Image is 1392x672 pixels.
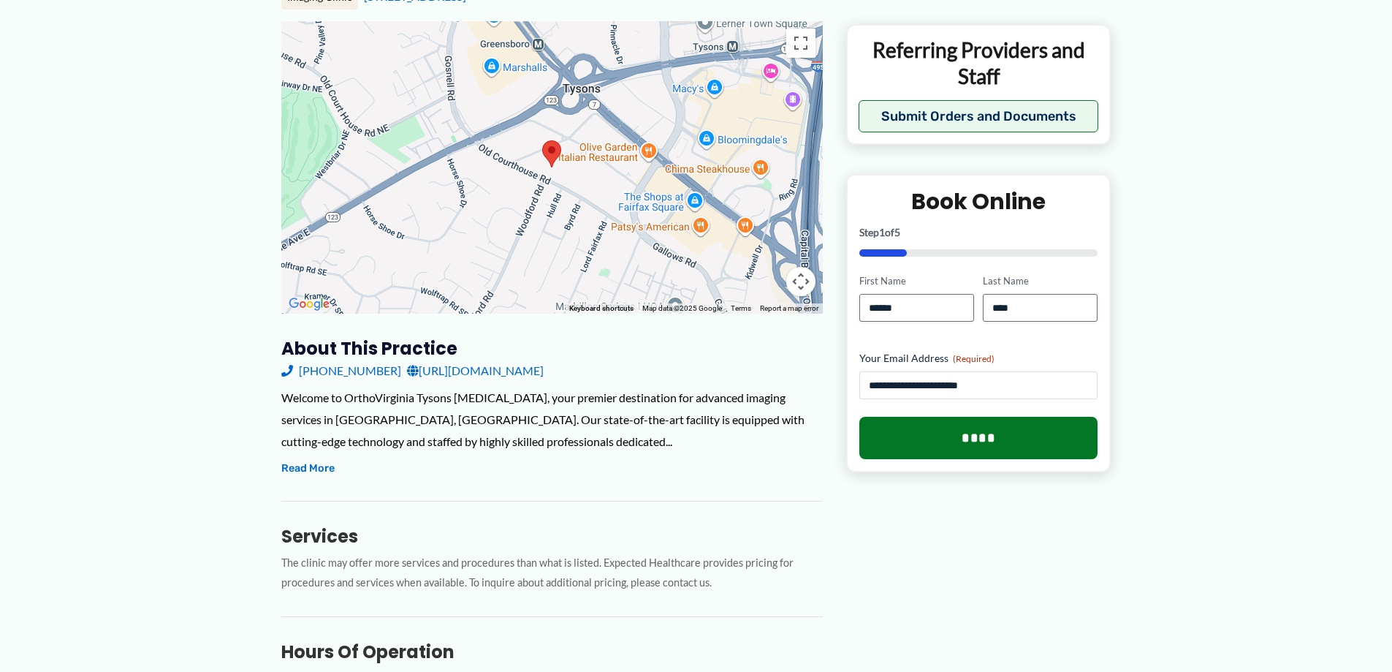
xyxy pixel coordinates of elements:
[859,227,1098,238] p: Step of
[281,337,823,360] h3: About this practice
[281,525,823,548] h3: Services
[731,304,751,312] a: Terms (opens in new tab)
[859,100,1099,132] button: Submit Orders and Documents
[281,460,335,477] button: Read More
[569,303,634,314] button: Keyboard shortcuts
[859,187,1098,216] h2: Book Online
[281,360,401,382] a: [PHONE_NUMBER]
[859,274,974,288] label: First Name
[281,554,823,593] p: The clinic may offer more services and procedures than what is listed. Expected Healthcare provid...
[642,304,722,312] span: Map data ©2025 Google
[760,304,818,312] a: Report a map error
[894,226,900,238] span: 5
[983,274,1098,288] label: Last Name
[786,29,815,58] button: Toggle fullscreen view
[859,36,1099,89] p: Referring Providers and Staff
[407,360,544,382] a: [URL][DOMAIN_NAME]
[281,641,823,663] h3: Hours of Operation
[879,226,885,238] span: 1
[281,387,823,452] div: Welcome to OrthoVirginia Tysons [MEDICAL_DATA], your premier destination for advanced imaging ser...
[859,350,1098,365] label: Your Email Address
[786,267,815,296] button: Map camera controls
[285,295,333,314] img: Google
[285,295,333,314] a: Open this area in Google Maps (opens a new window)
[953,352,994,363] span: (Required)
